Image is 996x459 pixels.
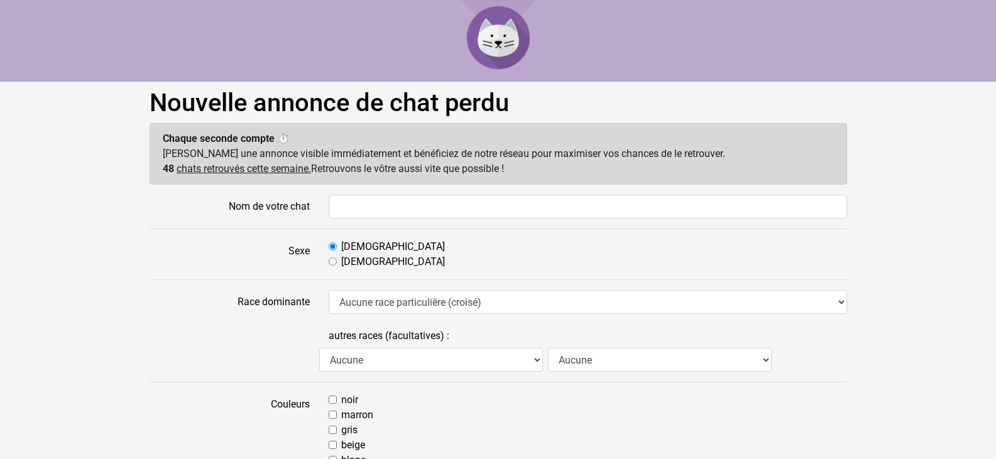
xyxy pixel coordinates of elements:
label: [DEMOGRAPHIC_DATA] [341,254,445,269]
label: gris [341,423,358,438]
u: chats retrouvés cette semaine. [177,163,311,175]
label: noir [341,392,358,408]
div: [PERSON_NAME] une annonce visible immédiatement et bénéficiez de notre réseau pour maximiser vos ... [150,123,847,185]
label: autres races (facultatives) : [329,324,449,348]
label: [DEMOGRAPHIC_DATA] [341,239,445,254]
label: Race dominante [140,290,319,314]
h1: Nouvelle annonce de chat perdu [150,88,847,118]
label: Sexe [140,239,319,269]
strong: Chaque seconde compte ⏱️ [163,132,290,144]
label: marron [341,408,373,423]
span: 48 [163,163,174,175]
label: beige [341,438,365,453]
input: [DEMOGRAPHIC_DATA] [329,242,337,251]
label: Nom de votre chat [140,195,319,219]
input: [DEMOGRAPHIC_DATA] [329,257,337,266]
